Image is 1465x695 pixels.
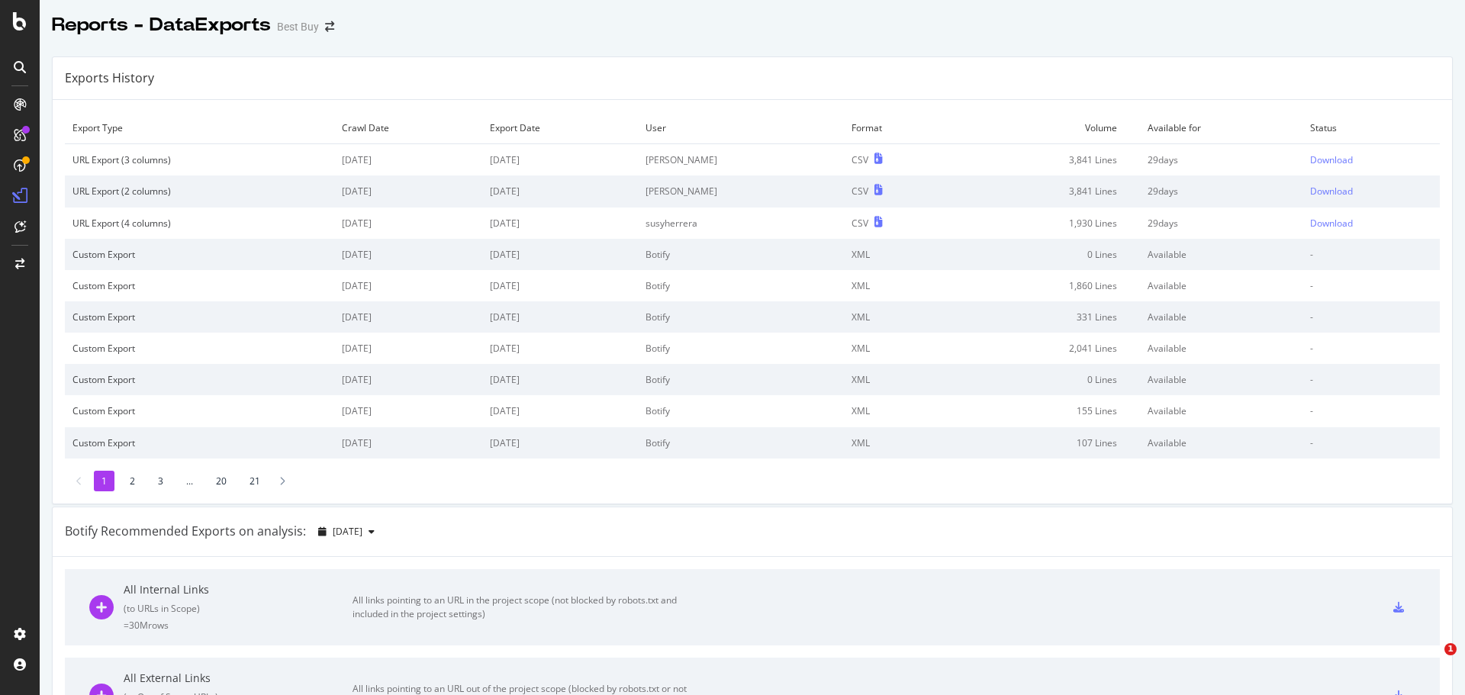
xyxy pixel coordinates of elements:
td: - [1302,395,1440,426]
td: Botify [638,427,844,459]
div: Available [1148,310,1295,323]
div: Available [1148,436,1295,449]
td: Crawl Date [334,112,482,144]
td: 1,930 Lines [954,208,1140,239]
td: [DATE] [334,301,482,333]
td: [DATE] [482,144,638,176]
td: [DATE] [334,270,482,301]
li: ... [179,471,201,491]
td: Botify [638,239,844,270]
td: 29 days [1140,175,1302,207]
td: Volume [954,112,1140,144]
div: arrow-right-arrow-left [325,21,334,32]
td: XML [844,239,954,270]
td: [DATE] [334,364,482,395]
td: 155 Lines [954,395,1140,426]
div: CSV [852,185,868,198]
div: Available [1148,404,1295,417]
td: [DATE] [334,395,482,426]
div: Available [1148,373,1295,386]
td: - [1302,364,1440,395]
div: All links pointing to an URL in the project scope (not blocked by robots.txt and included in the ... [353,594,696,621]
td: - [1302,270,1440,301]
div: Reports - DataExports [52,12,271,38]
td: Export Type [65,112,334,144]
td: [DATE] [334,333,482,364]
div: Custom Export [72,436,327,449]
td: 0 Lines [954,364,1140,395]
td: User [638,112,844,144]
td: [DATE] [334,427,482,459]
td: 29 days [1140,208,1302,239]
td: Botify [638,395,844,426]
td: [DATE] [482,427,638,459]
td: XML [844,395,954,426]
div: Custom Export [72,404,327,417]
td: Status [1302,112,1440,144]
td: Botify [638,270,844,301]
td: [DATE] [482,175,638,207]
td: XML [844,270,954,301]
td: [DATE] [334,208,482,239]
td: 3,841 Lines [954,175,1140,207]
div: All Internal Links [124,582,353,597]
div: Download [1310,217,1353,230]
li: 21 [242,471,268,491]
div: Download [1310,185,1353,198]
div: csv-export [1393,602,1404,613]
iframe: Intercom live chat [1413,643,1450,680]
td: [DATE] [334,175,482,207]
a: Download [1310,153,1432,166]
td: 331 Lines [954,301,1140,333]
td: [PERSON_NAME] [638,175,844,207]
div: CSV [852,153,868,166]
td: Available for [1140,112,1302,144]
td: XML [844,427,954,459]
td: - [1302,333,1440,364]
a: Download [1310,185,1432,198]
span: 2025 Sep. 4th [333,525,362,538]
div: Available [1148,342,1295,355]
li: 3 [150,471,171,491]
li: 20 [208,471,234,491]
div: Botify Recommended Exports on analysis: [65,523,306,540]
td: Export Date [482,112,638,144]
td: - [1302,427,1440,459]
td: - [1302,239,1440,270]
div: Available [1148,248,1295,261]
div: Custom Export [72,342,327,355]
td: [DATE] [482,364,638,395]
td: XML [844,333,954,364]
div: ( to URLs in Scope ) [124,602,353,615]
div: URL Export (3 columns) [72,153,327,166]
td: 2,041 Lines [954,333,1140,364]
td: XML [844,301,954,333]
td: Format [844,112,954,144]
div: All External Links [124,671,353,686]
div: Download [1310,153,1353,166]
td: [DATE] [334,144,482,176]
td: [DATE] [482,270,638,301]
div: Custom Export [72,310,327,323]
td: 1,860 Lines [954,270,1140,301]
td: [DATE] [482,301,638,333]
td: - [1302,301,1440,333]
div: URL Export (2 columns) [72,185,327,198]
td: XML [844,364,954,395]
div: = 30M rows [124,619,353,632]
li: 1 [94,471,114,491]
div: Custom Export [72,373,327,386]
a: Download [1310,217,1432,230]
td: [PERSON_NAME] [638,144,844,176]
li: 2 [122,471,143,491]
td: [DATE] [482,333,638,364]
td: 107 Lines [954,427,1140,459]
div: Custom Export [72,279,327,292]
td: Botify [638,364,844,395]
td: susyherrera [638,208,844,239]
td: [DATE] [482,395,638,426]
td: [DATE] [482,239,638,270]
td: Botify [638,301,844,333]
td: [DATE] [334,239,482,270]
div: Exports History [65,69,154,87]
